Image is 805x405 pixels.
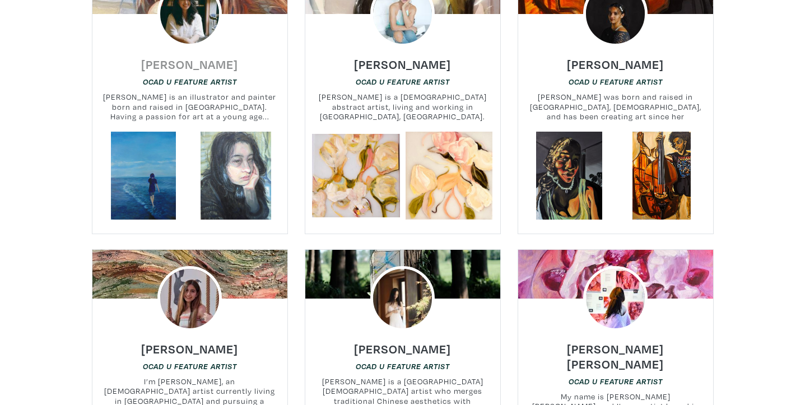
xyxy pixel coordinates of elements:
em: OCAD U Feature Artist [143,362,237,371]
img: phpThumb.php [157,266,222,331]
a: [PERSON_NAME] [141,338,238,351]
a: OCAD U Feature Artist [356,76,450,87]
h6: [PERSON_NAME] [141,57,238,72]
a: [PERSON_NAME] [141,54,238,67]
small: [PERSON_NAME] is an illustrator and painter born and raised in [GEOGRAPHIC_DATA]. Having a passio... [92,92,287,122]
a: OCAD U Feature Artist [143,361,237,371]
h6: [PERSON_NAME] [141,341,238,356]
a: [PERSON_NAME] [354,338,451,351]
img: phpThumb.php [370,266,435,331]
em: OCAD U Feature Artist [356,362,450,371]
a: [PERSON_NAME] [PERSON_NAME] [518,346,713,359]
a: OCAD U Feature Artist [356,361,450,371]
h6: [PERSON_NAME] [354,341,451,356]
a: OCAD U Feature Artist [569,76,663,87]
em: OCAD U Feature Artist [569,77,663,86]
a: [PERSON_NAME] [567,54,664,67]
small: [PERSON_NAME] was born and raised in [GEOGRAPHIC_DATA], [DEMOGRAPHIC_DATA], and has been creating... [518,92,713,122]
h6: [PERSON_NAME] [354,57,451,72]
em: OCAD U Feature Artist [356,77,450,86]
em: OCAD U Feature Artist [569,377,663,386]
h6: [PERSON_NAME] [PERSON_NAME] [518,341,713,371]
a: OCAD U Feature Artist [569,376,663,387]
small: [PERSON_NAME] is a [DEMOGRAPHIC_DATA] abstract artist, living and working in [GEOGRAPHIC_DATA], [... [305,92,500,122]
a: [PERSON_NAME] [354,54,451,67]
img: phpThumb.php [583,266,648,331]
h6: [PERSON_NAME] [567,57,664,72]
a: OCAD U Feature Artist [143,76,237,87]
em: OCAD U Feature Artist [143,77,237,86]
